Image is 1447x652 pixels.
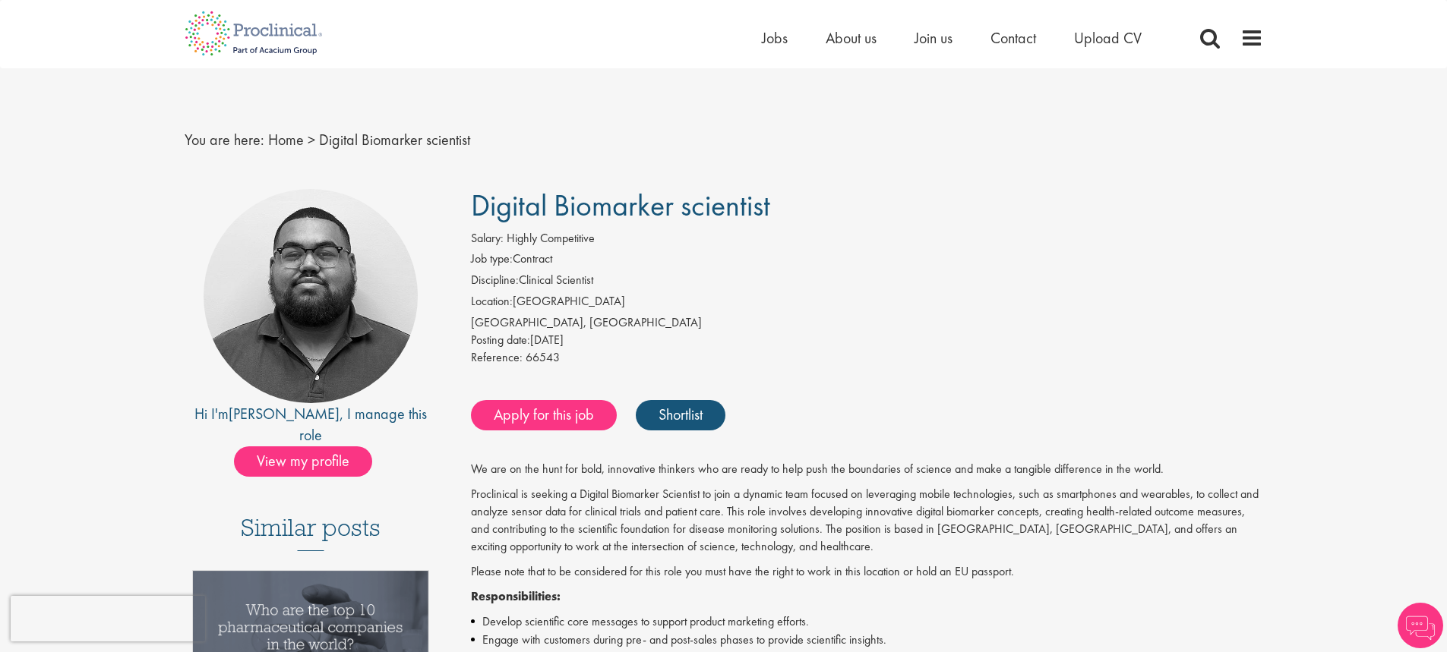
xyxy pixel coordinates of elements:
[471,186,770,225] span: Digital Biomarker scientist
[234,449,387,469] a: View my profile
[1398,603,1443,648] img: Chatbot
[507,230,595,246] span: Highly Competitive
[471,613,1263,631] li: Develop scientific core messages to support product marketing efforts.
[471,332,1263,349] div: [DATE]
[471,250,513,268] label: Job type:
[471,332,530,348] span: Posting date:
[471,314,1263,332] div: [GEOGRAPHIC_DATA], [GEOGRAPHIC_DATA]
[471,349,523,367] label: Reference:
[319,130,470,150] span: Digital Biomarker scientist
[471,631,1263,649] li: Engage with customers during pre- and post-sales phases to provide scientific insights.
[471,293,513,310] label: Location:
[229,404,340,424] a: [PERSON_NAME]
[234,446,372,477] span: View my profile
[471,230,504,247] label: Salary:
[1074,28,1142,48] a: Upload CV
[471,486,1263,555] p: Proclinical is seeking a Digital Biomarker Scientist to join a dynamic team focused on leveraging...
[990,28,1036,48] a: Contact
[526,349,560,365] span: 66543
[471,563,1263,581] p: Please note that to be considered for this role you must have the right to work in this location ...
[826,28,877,48] a: About us
[241,515,381,551] h3: Similar posts
[308,130,315,150] span: >
[471,272,1263,293] li: Clinical Scientist
[185,403,438,446] div: Hi I'm , I manage this role
[471,400,617,430] a: Apply for this job
[915,28,953,48] a: Join us
[762,28,788,48] a: Jobs
[11,596,205,641] iframe: reCAPTCHA
[471,272,519,289] label: Discipline:
[636,400,725,430] a: Shortlist
[268,130,304,150] a: breadcrumb link
[471,250,1263,272] li: Contract
[471,461,1263,478] p: We are on the hunt for bold, innovative thinkers who are ready to help push the boundaries of sci...
[471,293,1263,314] li: [GEOGRAPHIC_DATA]
[471,588,561,604] strong: Responsibilities:
[204,189,418,403] img: imeage of recruiter Ashley Bennett
[185,130,264,150] span: You are here:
